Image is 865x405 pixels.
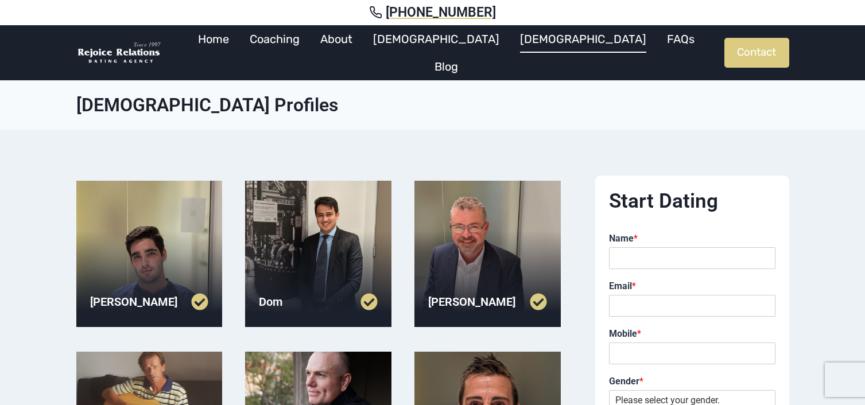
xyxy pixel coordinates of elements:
h1: [DEMOGRAPHIC_DATA] Profiles [76,94,789,116]
a: [DEMOGRAPHIC_DATA] [363,25,510,53]
label: Name [609,233,775,245]
label: Gender [609,376,775,388]
label: Mobile [609,328,775,340]
nav: Primary [168,25,724,80]
label: Email [609,281,775,293]
a: Contact [724,38,789,68]
a: [PHONE_NUMBER] [14,5,851,21]
a: [DEMOGRAPHIC_DATA] [510,25,657,53]
a: About [310,25,363,53]
h2: Start Dating [609,189,775,213]
a: Home [188,25,239,53]
a: Coaching [239,25,310,53]
span: [PHONE_NUMBER] [386,5,496,21]
a: Blog [424,53,468,80]
input: Mobile [609,342,775,364]
a: FAQs [657,25,705,53]
img: Rejoice Relations [76,41,162,65]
